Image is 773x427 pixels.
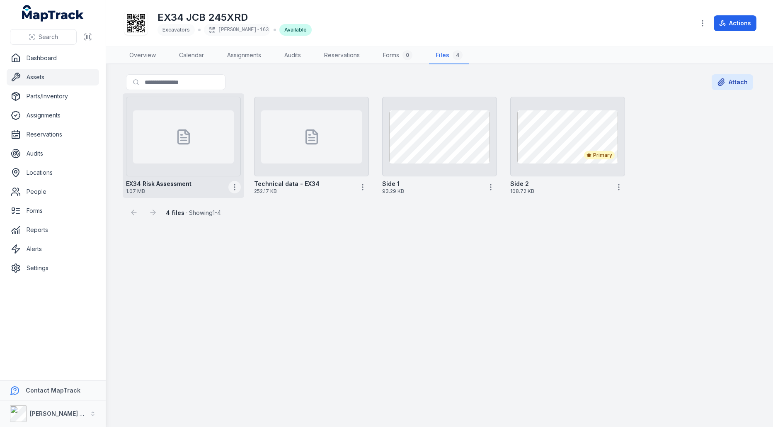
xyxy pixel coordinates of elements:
span: 93.29 KB [382,188,481,195]
strong: Technical data - EX34 [254,180,320,188]
a: Audits [7,145,99,162]
span: 108.72 KB [510,188,609,195]
a: Settings [7,260,99,276]
div: 4 [453,50,463,60]
a: Assets [7,69,99,85]
a: People [7,183,99,200]
a: Files4 [429,47,469,64]
button: Attach [712,74,753,90]
strong: Side 2 [510,180,529,188]
div: [PERSON_NAME]-163 [204,24,270,36]
a: Audits [278,47,308,64]
a: Reports [7,222,99,238]
a: Locations [7,164,99,181]
a: Reservations [7,126,99,143]
strong: Contact MapTrack [26,387,80,394]
strong: EX34 Risk Assessment [126,180,191,188]
a: Forms [7,203,99,219]
span: 1.07 MB [126,188,225,195]
button: Actions [714,15,756,31]
a: Reservations [317,47,366,64]
span: · Showing 1 - 4 [166,209,221,216]
a: Assignments [221,47,268,64]
div: Primary [584,151,615,159]
a: Calendar [172,47,211,64]
strong: Side 1 [382,180,400,188]
span: Excavators [162,27,190,33]
a: MapTrack [22,5,84,22]
h1: EX34 JCB 245XRD [158,11,312,24]
a: Alerts [7,241,99,257]
span: Search [39,33,58,41]
a: Assignments [7,107,99,124]
a: Forms0 [376,47,419,64]
button: Search [10,29,77,45]
div: Available [279,24,312,36]
strong: 4 files [166,209,184,216]
div: 0 [402,50,412,60]
span: 252.17 KB [254,188,353,195]
a: Dashboard [7,50,99,66]
a: Overview [123,47,162,64]
a: Parts/Inventory [7,88,99,105]
strong: [PERSON_NAME] Group [30,410,98,417]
